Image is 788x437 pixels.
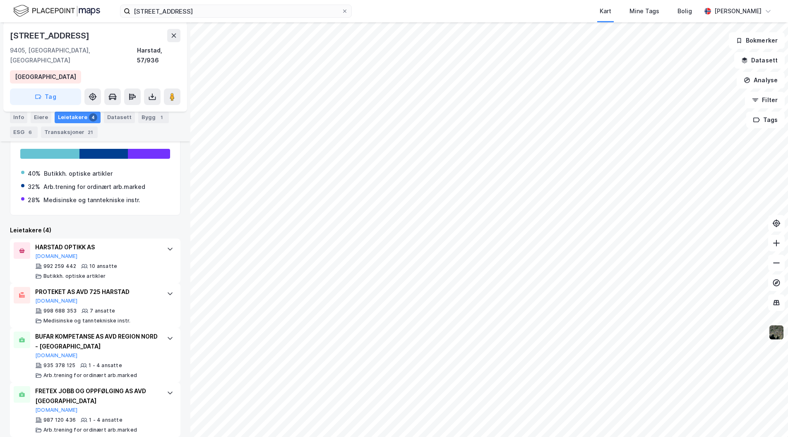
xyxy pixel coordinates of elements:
[35,386,159,406] div: FRETEX JOBB OG OPPFØLGING AS AVD [GEOGRAPHIC_DATA]
[43,318,131,324] div: Medisinske og tanntekniske instr.
[43,195,140,205] div: Medisinske og tanntekniske instr.
[28,169,41,179] div: 40%
[747,397,788,437] iframe: Chat Widget
[35,332,159,351] div: BUFAR KOMPETANSE AS AVD REGION NORD - [GEOGRAPHIC_DATA]
[157,113,166,122] div: 1
[746,112,785,128] button: Tags
[43,417,76,423] div: 987 120 436
[769,325,784,340] img: 9k=
[41,127,98,138] div: Transaksjoner
[43,273,106,279] div: Butikkh. optiske artikler
[137,45,180,65] div: Harstad, 57/936
[43,308,77,314] div: 998 688 353
[89,362,122,369] div: 1 - 4 ansatte
[35,242,159,252] div: HARSTAD OPTIKK AS
[734,52,785,69] button: Datasett
[745,92,785,108] button: Filter
[35,253,78,260] button: [DOMAIN_NAME]
[89,113,97,122] div: 4
[747,397,788,437] div: Kontrollprogram for chat
[130,5,341,17] input: Søk på adresse, matrikkel, gårdeiere, leietakere eller personer
[714,6,762,16] div: [PERSON_NAME]
[677,6,692,16] div: Bolig
[43,263,76,270] div: 992 259 442
[10,127,38,138] div: ESG
[43,372,137,379] div: Arb.trening for ordinært arb.marked
[31,112,51,123] div: Eiere
[737,72,785,88] button: Analyse
[10,112,27,123] div: Info
[28,195,40,205] div: 28%
[13,4,100,18] img: logo.f888ab2527a4732fd821a326f86c7f29.svg
[10,45,137,65] div: 9405, [GEOGRAPHIC_DATA], [GEOGRAPHIC_DATA]
[15,72,76,82] div: [GEOGRAPHIC_DATA]
[10,225,180,235] div: Leietakere (4)
[35,298,78,304] button: [DOMAIN_NAME]
[104,112,135,123] div: Datasett
[35,287,159,297] div: PROTEKET AS AVD 725 HARSTAD
[55,112,101,123] div: Leietakere
[629,6,659,16] div: Mine Tags
[35,407,78,413] button: [DOMAIN_NAME]
[138,112,169,123] div: Bygg
[86,128,94,136] div: 21
[600,6,611,16] div: Kart
[28,182,40,192] div: 32%
[44,169,113,179] div: Butikkh. optiske artikler
[89,417,123,423] div: 1 - 4 ansatte
[729,32,785,49] button: Bokmerker
[43,427,137,433] div: Arb.trening for ordinært arb.marked
[35,352,78,359] button: [DOMAIN_NAME]
[10,88,81,105] button: Tag
[43,182,145,192] div: Arb.trening for ordinært arb.marked
[26,128,34,136] div: 6
[90,308,115,314] div: 7 ansatte
[89,263,117,270] div: 10 ansatte
[10,29,91,42] div: [STREET_ADDRESS]
[43,362,75,369] div: 935 378 125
